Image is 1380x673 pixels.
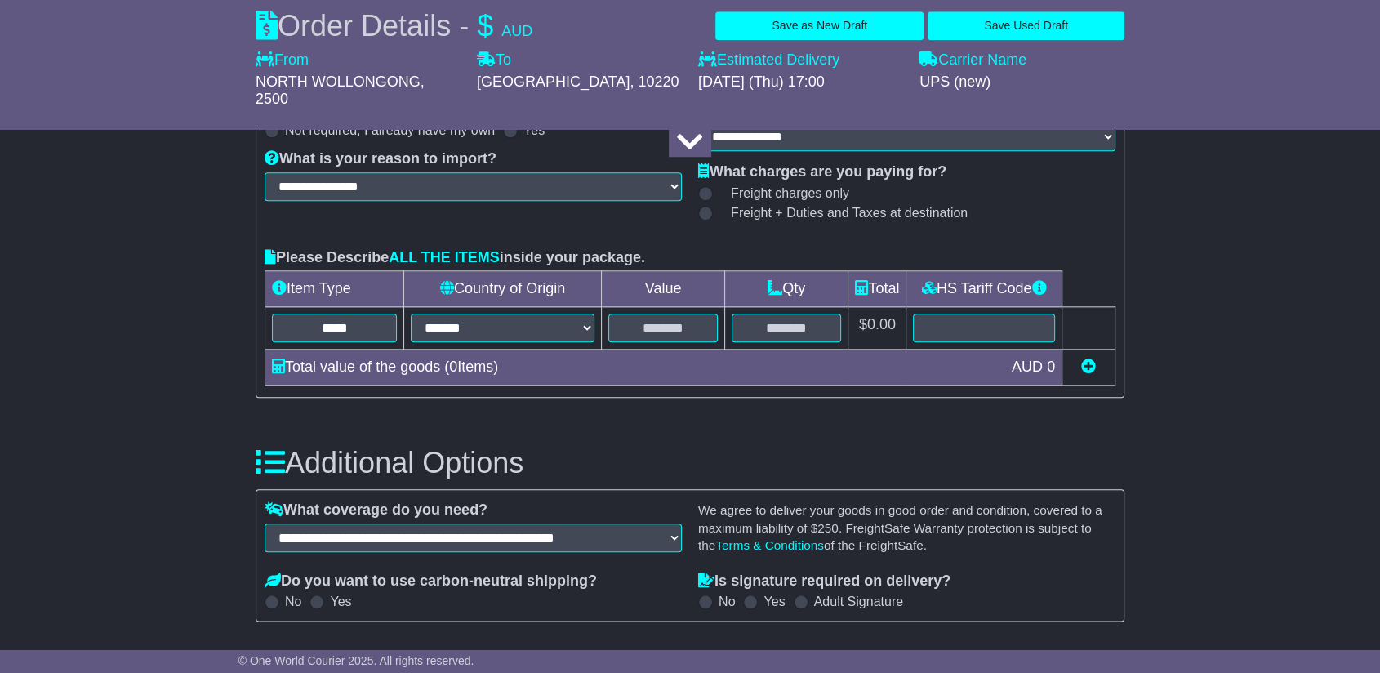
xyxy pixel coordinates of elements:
label: Estimated Delivery [698,51,903,69]
td: Country of Origin [404,271,602,307]
div: Total value of the goods ( Items) [264,356,1004,378]
label: Please Describe inside your package. [265,249,645,267]
button: Save Used Draft [928,11,1124,40]
span: AUD [501,23,532,39]
td: Qty [724,271,848,307]
span: , 2500 [256,74,425,108]
h3: Additional Options [256,447,1124,479]
span: [GEOGRAPHIC_DATA] [477,74,630,90]
span: 0 [1047,359,1055,375]
div: Order Details - [256,8,532,43]
label: Do you want to use carbon-neutral shipping? [265,573,597,591]
a: Add new item [1081,359,1096,375]
span: 250 [817,521,839,535]
div: [DATE] (Thu) 17:00 [698,74,903,91]
label: Yes [330,594,351,609]
td: HS Tariff Code [906,271,1062,307]
span: AUD [1012,359,1043,375]
span: 0.00 [867,316,896,332]
span: $ [477,9,493,42]
small: We agree to deliver your goods in good order and condition, covered to a maximum liability of $ .... [698,503,1102,552]
label: No [719,594,735,609]
label: What charges are you paying for? [698,163,946,181]
span: Freight + Duties and Taxes at destination [731,205,968,221]
span: 0 [449,359,457,375]
a: Terms & Conditions [715,538,824,552]
label: No [285,594,301,609]
label: What coverage do you need? [265,501,487,519]
label: To [477,51,511,69]
span: NORTH WOLLONGONG [256,74,421,90]
label: From [256,51,309,69]
span: ALL THE ITEMS [389,249,500,265]
span: , 10220 [630,74,679,90]
label: Freight charges only [710,185,849,201]
label: What is your reason to import? [265,150,496,168]
label: Is signature required on delivery? [698,573,950,591]
span: © One World Courier 2025. All rights reserved. [238,654,474,667]
td: $ [848,307,906,350]
div: UPS (new) [919,74,1124,91]
label: Yes [763,594,785,609]
label: Carrier Name [919,51,1026,69]
button: Save as New Draft [715,11,924,40]
td: Item Type [265,271,404,307]
td: Total [848,271,906,307]
label: Adult Signature [814,594,903,609]
td: Value [602,271,725,307]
